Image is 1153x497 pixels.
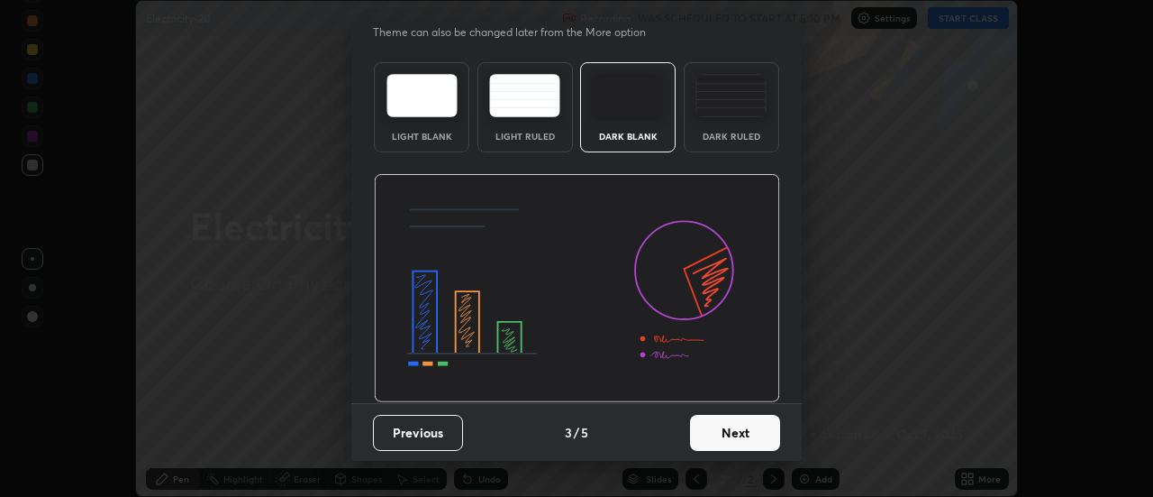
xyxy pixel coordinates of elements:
img: lightTheme.e5ed3b09.svg [386,74,458,117]
button: Previous [373,415,463,451]
h4: 5 [581,423,588,442]
img: darkTheme.f0cc69e5.svg [593,74,664,117]
h4: 3 [565,423,572,442]
img: darkRuledTheme.de295e13.svg [695,74,767,117]
img: darkThemeBanner.d06ce4a2.svg [374,174,780,403]
div: Light Ruled [489,132,561,141]
div: Dark Ruled [695,132,767,141]
button: Next [690,415,780,451]
div: Dark Blank [592,132,664,141]
img: lightRuledTheme.5fabf969.svg [489,74,560,117]
div: Light Blank [386,132,458,141]
p: Theme can also be changed later from the More option [373,24,665,41]
h4: / [574,423,579,442]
